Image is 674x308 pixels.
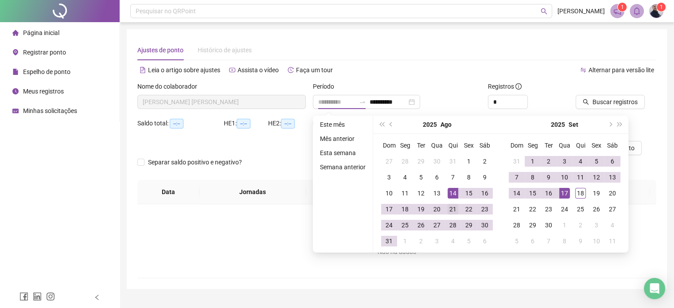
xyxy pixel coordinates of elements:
[12,30,19,36] span: home
[650,4,663,18] img: 58744
[575,172,586,183] div: 11
[604,153,620,169] td: 2025-09-06
[477,201,493,217] td: 2025-08-23
[527,172,538,183] div: 8
[19,292,28,301] span: facebook
[448,220,458,230] div: 28
[509,217,525,233] td: 2025-09-28
[588,169,604,185] td: 2025-09-12
[479,172,490,183] div: 9
[464,220,474,230] div: 29
[384,220,394,230] div: 24
[268,118,312,129] div: HE 2:
[464,236,474,246] div: 5
[416,156,426,167] div: 29
[541,201,557,217] td: 2025-09-23
[137,82,203,91] label: Nome do colaborador
[445,137,461,153] th: Qui
[541,137,557,153] th: Ter
[509,137,525,153] th: Dom
[525,185,541,201] td: 2025-09-15
[509,233,525,249] td: 2025-10-05
[400,156,410,167] div: 28
[575,204,586,214] div: 25
[416,172,426,183] div: 5
[557,137,573,153] th: Qua
[604,233,620,249] td: 2025-10-11
[198,47,252,54] span: Histórico de ajustes
[660,4,663,10] span: 1
[633,7,641,15] span: bell
[541,217,557,233] td: 2025-09-30
[359,98,366,105] span: swap-right
[615,116,625,133] button: super-next-year
[527,220,538,230] div: 29
[591,236,602,246] div: 10
[604,137,620,153] th: Sáb
[359,98,366,105] span: to
[461,137,477,153] th: Sex
[509,153,525,169] td: 2025-08-31
[569,116,578,133] button: month panel
[416,236,426,246] div: 2
[461,185,477,201] td: 2025-08-15
[413,201,429,217] td: 2025-08-19
[413,137,429,153] th: Ter
[588,66,654,74] span: Alternar para versão lite
[429,169,445,185] td: 2025-08-06
[604,169,620,185] td: 2025-09-13
[607,172,618,183] div: 13
[429,233,445,249] td: 2025-09-03
[413,169,429,185] td: 2025-08-05
[511,156,522,167] div: 31
[477,169,493,185] td: 2025-08-09
[588,233,604,249] td: 2025-10-10
[137,180,199,204] th: Data
[461,169,477,185] td: 2025-08-08
[12,108,19,114] span: schedule
[557,201,573,217] td: 2025-09-24
[592,97,638,107] span: Buscar registros
[432,236,442,246] div: 3
[557,169,573,185] td: 2025-09-10
[381,217,397,233] td: 2025-08-24
[543,204,554,214] div: 23
[559,204,570,214] div: 24
[386,116,396,133] button: prev-year
[479,204,490,214] div: 23
[580,67,586,73] span: swap
[144,157,245,167] span: Separar saldo positivo e negativo?
[429,201,445,217] td: 2025-08-20
[588,153,604,169] td: 2025-09-05
[381,137,397,153] th: Dom
[525,169,541,185] td: 2025-09-08
[525,153,541,169] td: 2025-09-01
[413,233,429,249] td: 2025-09-02
[511,172,522,183] div: 7
[445,169,461,185] td: 2025-08-07
[607,188,618,199] div: 20
[400,188,410,199] div: 11
[573,233,588,249] td: 2025-10-09
[511,204,522,214] div: 21
[557,185,573,201] td: 2025-09-17
[573,137,588,153] th: Qui
[381,169,397,185] td: 2025-08-03
[573,201,588,217] td: 2025-09-25
[432,188,442,199] div: 13
[384,236,394,246] div: 31
[229,67,235,73] span: youtube
[397,185,413,201] td: 2025-08-11
[413,153,429,169] td: 2025-07-29
[137,47,183,54] span: Ajustes de ponto
[224,118,268,129] div: HE 1:
[557,153,573,169] td: 2025-09-03
[448,236,458,246] div: 4
[575,236,586,246] div: 9
[618,3,627,12] sup: 1
[381,201,397,217] td: 2025-08-17
[588,185,604,201] td: 2025-09-19
[464,172,474,183] div: 8
[400,204,410,214] div: 18
[541,185,557,201] td: 2025-09-16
